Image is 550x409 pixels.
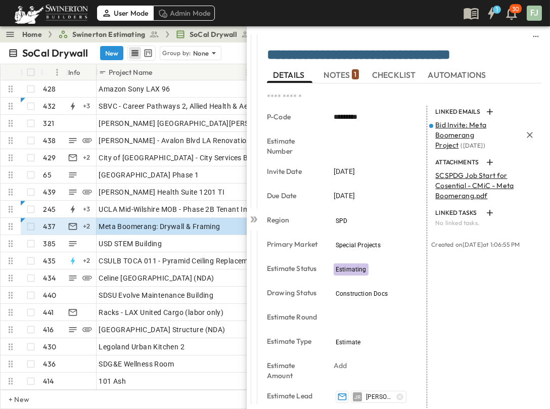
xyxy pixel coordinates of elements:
[435,120,486,150] span: Bid Invite: Meta Boomerang Project
[267,336,319,346] p: Estimate Type
[22,29,42,39] a: Home
[41,64,66,80] div: #
[334,191,355,201] span: [DATE]
[334,360,347,371] p: Add
[43,221,56,232] p: 437
[99,84,170,94] span: Amazon Sony LAX 96
[99,376,126,386] span: 101 Ash
[496,6,498,14] h6: 1
[43,135,56,146] p: 438
[336,290,388,297] span: Construction Docs
[431,241,520,248] span: Created on [DATE] at 1:06:55 PM
[153,6,215,21] div: Admin Mode
[81,152,93,164] div: + 2
[527,6,542,21] div: FJ
[142,47,154,59] button: kanban view
[435,108,482,116] p: LINKED EMAILS
[43,273,56,283] p: 434
[129,47,141,59] button: row view
[154,67,165,78] button: Sort
[267,215,319,225] p: Region
[97,6,153,21] div: User Mode
[336,242,381,249] span: Special Projects
[435,209,482,217] p: LINKED TASKS
[267,360,319,381] p: Estimate Amount
[68,58,80,86] div: Info
[99,204,380,214] span: UCLA Mid-Wilshire MOB - Phase 2B Tenant Improvements Floors 1-3 100% SD Budget
[324,70,358,79] span: NOTES
[99,325,225,335] span: [GEOGRAPHIC_DATA] Structure (NDA)
[43,118,55,128] p: 321
[43,187,56,197] p: 439
[366,393,393,401] span: [PERSON_NAME]
[267,312,319,322] p: Estimate Round
[530,30,542,42] button: sidedrawer-menu
[193,48,209,58] p: None
[100,46,123,60] button: New
[43,170,52,180] p: 65
[99,135,295,146] span: [PERSON_NAME] - Avalon Blvd LA Renovation and Addition
[43,204,56,214] p: 245
[99,273,214,283] span: Celine [GEOGRAPHIC_DATA] (NDA)
[72,29,145,39] span: Swinerton Estimating
[267,288,319,298] p: Drawing Status
[43,290,57,300] p: 440
[162,48,191,58] p: Group by:
[267,136,319,156] p: Estimate Number
[43,359,56,369] p: 436
[435,170,522,201] p: SCSPDG Job Start for Cosential - CMiC - Meta Boomerang.pdf
[51,66,63,78] button: Menu
[127,46,156,61] div: table view
[45,67,56,78] button: Sort
[22,46,88,60] p: SoCal Drywall
[267,112,319,122] p: P-Code
[43,376,54,386] p: 414
[12,3,90,24] img: 6c363589ada0b36f064d841b69d3a419a338230e66bb0a533688fa5cc3e9e735.png
[334,166,355,176] span: [DATE]
[43,256,56,266] p: 435
[99,290,214,300] span: SDSU Evolve Maintenance Building
[99,307,224,317] span: Racks - LAX United Cargo (labor only)
[9,394,15,404] p: + New
[81,100,93,112] div: + 3
[267,391,319,401] p: Estimate Lead
[99,342,185,352] span: Legoland Urban Kitchen 2
[43,342,57,352] p: 430
[99,221,220,232] span: Meta Boomerang: Drywall & Framing
[99,170,199,180] span: [GEOGRAPHIC_DATA] Phase 1
[190,29,237,39] span: SoCal Drywall
[99,153,270,163] span: City of [GEOGRAPHIC_DATA] - City Services Building
[461,142,485,149] span: ( [DATE] )
[99,256,259,266] span: CSULB TOCA 011 - Pyramid Ceiling Replacement
[99,101,301,111] span: SBVC - Career Pathways 2, Allied Health & Aeronautics Bldg's
[81,255,93,267] div: + 2
[336,266,366,273] span: Estimating
[43,239,56,249] p: 385
[43,101,56,111] p: 432
[267,263,319,274] p: Estimate Status
[22,29,257,39] nav: breadcrumbs
[336,339,360,346] span: Estimate
[336,217,348,224] span: SPD
[99,187,225,197] span: [PERSON_NAME] Health Suite 1201 TI
[66,64,97,80] div: Info
[43,307,54,317] p: 441
[267,166,319,176] p: Invite Date
[43,153,56,163] p: 429
[267,191,319,201] p: Due Date
[99,359,174,369] span: SDG&E Wellness Room
[435,158,482,166] p: ATTACHMENTS
[354,69,356,79] p: 1
[99,239,162,249] span: USD STEM Building
[109,67,152,77] p: Project Name
[43,84,56,94] p: 428
[267,239,319,249] p: Primary Market
[81,220,93,233] div: + 2
[241,66,253,78] button: Menu
[99,118,286,128] span: [PERSON_NAME] [GEOGRAPHIC_DATA][PERSON_NAME]
[273,70,306,79] span: DETAILS
[43,325,54,335] p: 416
[512,5,519,13] p: 30
[81,203,93,215] div: + 3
